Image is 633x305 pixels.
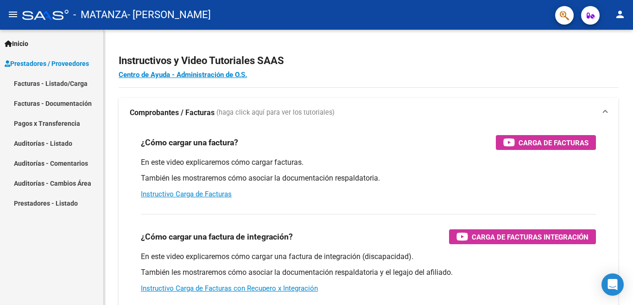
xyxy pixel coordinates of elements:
[141,252,596,262] p: En este video explicaremos cómo cargar una factura de integración (discapacidad).
[496,135,596,150] button: Carga de Facturas
[216,108,335,118] span: (haga click aquí para ver los tutoriales)
[519,137,589,149] span: Carga de Facturas
[601,273,624,296] div: Open Intercom Messenger
[119,52,618,70] h2: Instructivos y Video Tutoriales SAAS
[5,58,89,69] span: Prestadores / Proveedores
[614,9,626,20] mat-icon: person
[119,98,618,128] mat-expansion-panel-header: Comprobantes / Facturas (haga click aquí para ver los tutoriales)
[449,229,596,244] button: Carga de Facturas Integración
[141,267,596,278] p: También les mostraremos cómo asociar la documentación respaldatoria y el legajo del afiliado.
[127,5,211,25] span: - [PERSON_NAME]
[130,108,215,118] strong: Comprobantes / Facturas
[73,5,127,25] span: - MATANZA
[141,173,596,183] p: También les mostraremos cómo asociar la documentación respaldatoria.
[472,231,589,243] span: Carga de Facturas Integración
[119,71,247,79] a: Centro de Ayuda - Administración de O.S.
[141,157,596,168] p: En este video explicaremos cómo cargar facturas.
[141,136,238,149] h3: ¿Cómo cargar una factura?
[141,190,232,198] a: Instructivo Carga de Facturas
[5,39,28,49] span: Inicio
[141,284,318,292] a: Instructivo Carga de Facturas con Recupero x Integración
[7,9,19,20] mat-icon: menu
[141,230,293,243] h3: ¿Cómo cargar una factura de integración?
